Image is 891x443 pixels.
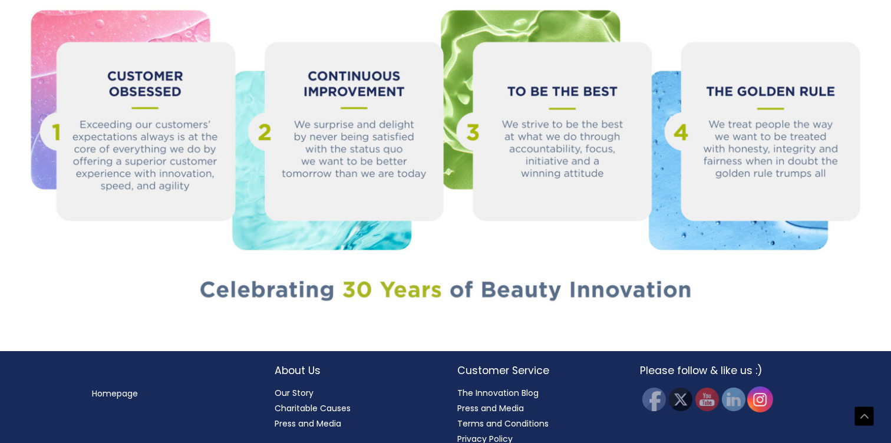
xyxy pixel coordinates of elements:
[457,402,524,414] a: Press and Media
[92,386,251,401] nav: Menu
[640,363,799,378] h2: Please follow & like us :)
[275,385,434,431] nav: About Us
[457,387,539,399] a: The Innovation Blog
[669,388,692,411] img: Twitter
[457,363,616,378] h2: Customer Service
[457,418,549,429] a: Terms and Conditions
[275,418,341,429] a: Press and Media
[275,402,351,414] a: Charitable Causes
[92,388,138,399] a: Homepage
[275,363,434,378] h2: About Us
[642,388,666,411] img: Facebook
[275,387,313,399] a: Our Story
